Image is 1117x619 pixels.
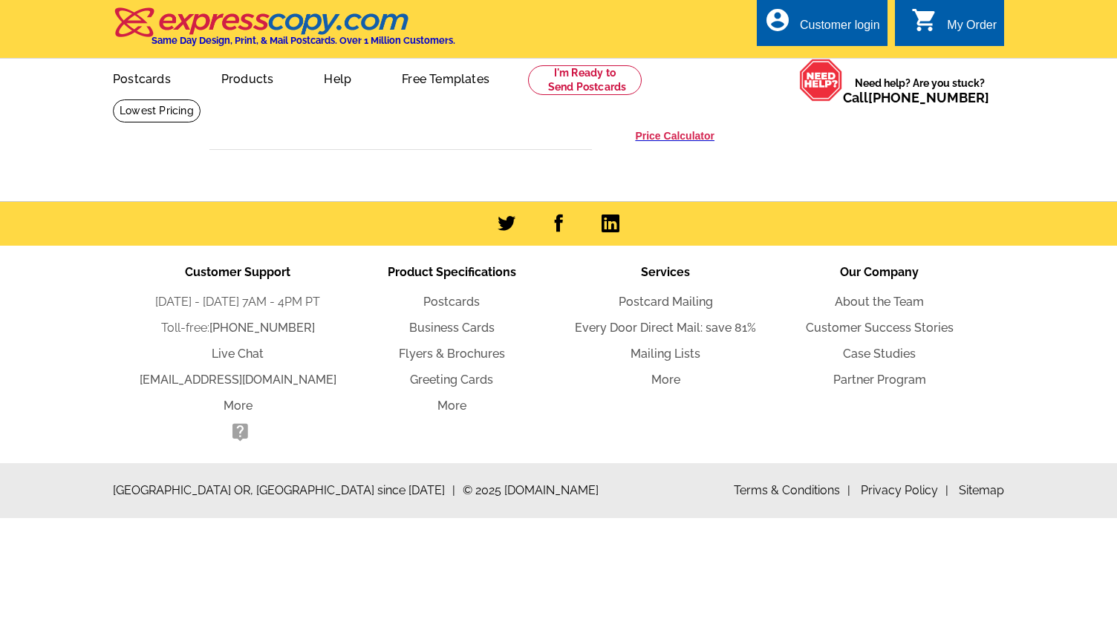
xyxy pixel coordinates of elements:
[212,347,264,361] a: Live Chat
[388,265,516,279] span: Product Specifications
[959,483,1004,497] a: Sitemap
[423,295,480,309] a: Postcards
[140,373,336,387] a: [EMAIL_ADDRESS][DOMAIN_NAME]
[575,321,756,335] a: Every Door Direct Mail: save 81%
[619,295,713,309] a: Postcard Mailing
[409,321,495,335] a: Business Cards
[843,90,989,105] span: Call
[152,35,455,46] h4: Same Day Design, Print, & Mail Postcards. Over 1 Million Customers.
[209,321,315,335] a: [PHONE_NUMBER]
[113,482,455,500] span: [GEOGRAPHIC_DATA] OR, [GEOGRAPHIC_DATA] since [DATE]
[651,373,680,387] a: More
[799,59,843,102] img: help
[840,265,919,279] span: Our Company
[835,295,924,309] a: About the Team
[399,347,505,361] a: Flyers & Brochures
[410,373,493,387] a: Greeting Cards
[641,265,690,279] span: Services
[734,483,850,497] a: Terms & Conditions
[833,373,926,387] a: Partner Program
[463,482,599,500] span: © 2025 [DOMAIN_NAME]
[806,321,954,335] a: Customer Success Stories
[843,347,916,361] a: Case Studies
[89,60,195,95] a: Postcards
[635,129,714,143] a: Price Calculator
[131,319,345,337] li: Toll-free:
[224,399,253,413] a: More
[911,16,997,35] a: shopping_cart My Order
[378,60,513,95] a: Free Templates
[631,347,700,361] a: Mailing Lists
[868,90,989,105] a: [PHONE_NUMBER]
[861,483,948,497] a: Privacy Policy
[113,18,455,46] a: Same Day Design, Print, & Mail Postcards. Over 1 Million Customers.
[843,76,997,105] span: Need help? Are you stuck?
[198,60,298,95] a: Products
[947,19,997,39] div: My Order
[437,399,466,413] a: More
[800,19,880,39] div: Customer login
[131,293,345,311] li: [DATE] - [DATE] 7AM - 4PM PT
[185,265,290,279] span: Customer Support
[911,7,938,33] i: shopping_cart
[300,60,375,95] a: Help
[764,7,791,33] i: account_circle
[764,16,880,35] a: account_circle Customer login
